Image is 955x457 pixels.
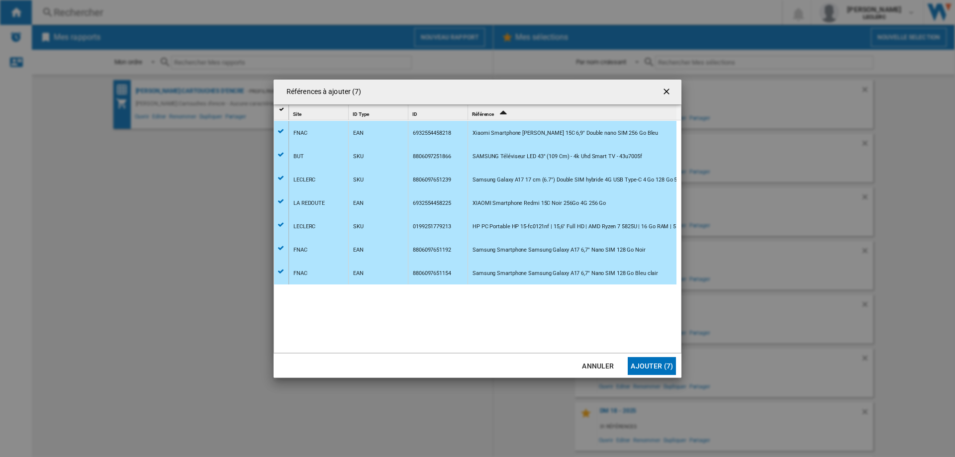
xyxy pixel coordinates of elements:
div: Samsung Smartphone Samsung Galaxy A17 6,7" Nano SIM 128 Go Noir [473,239,646,262]
div: HP PC Portable HP 15-fc0121nf | 15,6" Full HD | AMD Ryzen 7 5825U | 16 Go RAM | 512 Go SSD | Wind... [473,215,752,238]
button: Ajouter (7) [628,357,676,375]
div: Sort None [291,105,348,120]
div: 8806097651154 [413,262,451,285]
div: BUT [293,145,304,168]
div: Sort None [410,105,468,120]
div: EAN [353,192,364,215]
div: EAN [353,262,364,285]
div: Xiaomi Smartphone [PERSON_NAME] 15C 6,9" Double nano SIM 256 Go Bleu [473,122,658,145]
div: Sort Ascending [470,105,676,120]
h4: Références à ajouter (7) [282,87,361,97]
div: Sort None [351,105,408,120]
div: SKU [353,169,364,191]
div: 0199251779213 [413,215,451,238]
button: getI18NText('BUTTONS.CLOSE_DIALOG') [658,82,677,102]
div: Samsung Smartphone Samsung Galaxy A17 6,7" Nano SIM 128 Go Bleu clair [473,262,658,285]
div: ID Type Sort None [351,105,408,120]
div: Samsung Galaxy A17 17 cm (6.7") Double SIM hybride 4G USB Type-C 4 Go 128 Go 5000 mAh Gris [473,169,710,191]
div: SAMSUNG Téléviseur LED 43" (109 Cm) - 4k Uhd Smart TV - 43u7005f [473,145,642,168]
div: FNAC [293,262,307,285]
div: LA REDOUTE [293,192,325,215]
div: 8806097651239 [413,169,451,191]
div: LECLERC [293,169,315,191]
div: SKU [353,215,364,238]
div: 8806097651192 [413,239,451,262]
div: LECLERC [293,215,315,238]
span: Sort Ascending [495,111,511,117]
div: EAN [353,239,364,262]
div: Référence Sort Ascending [470,105,676,120]
div: Site Sort None [291,105,348,120]
button: Annuler [576,357,620,375]
div: SKU [353,145,364,168]
div: XIAOMI Smartphone Redmi 15C Noir 256Go 4G 256 Go [473,192,606,215]
span: ID Type [353,111,369,117]
div: FNAC [293,122,307,145]
div: EAN [353,122,364,145]
span: Site [293,111,301,117]
span: Référence [472,111,494,117]
ng-md-icon: getI18NText('BUTTONS.CLOSE_DIALOG') [662,87,673,98]
div: FNAC [293,239,307,262]
div: 6932554458218 [413,122,451,145]
div: ID Sort None [410,105,468,120]
div: 6932554458225 [413,192,451,215]
div: 8806097251866 [413,145,451,168]
span: ID [412,111,417,117]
